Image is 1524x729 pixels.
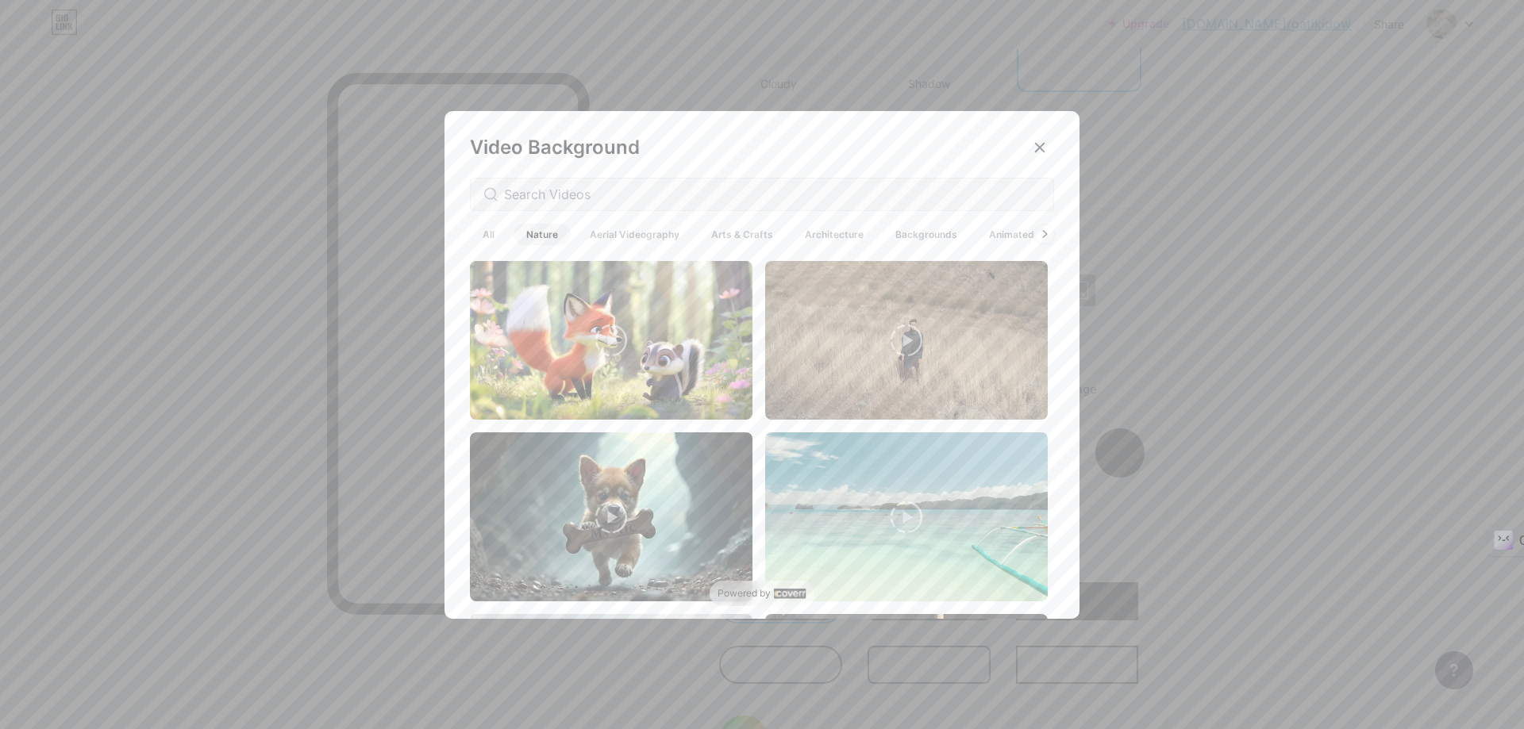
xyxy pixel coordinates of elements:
span: All [470,224,507,245]
span: Backgrounds [883,224,970,245]
span: Animated [976,224,1047,245]
span: Architecture [792,224,876,245]
input: Search Videos [504,185,1041,204]
span: Arts & Crafts [698,224,786,245]
span: Powered by [718,587,771,600]
span: Nature [514,224,571,245]
span: Aerial Videography [577,224,692,245]
span: Video Background [470,136,640,159]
